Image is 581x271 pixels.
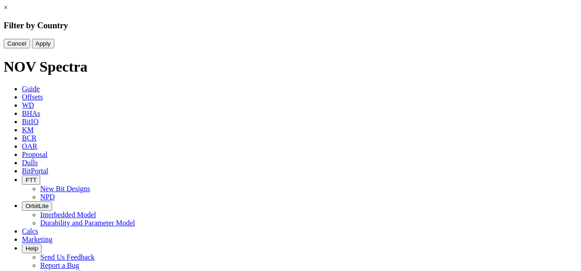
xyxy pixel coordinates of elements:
[40,219,135,227] a: Durability and Parameter Model
[22,142,37,150] span: OAR
[22,118,38,125] span: BitIQ
[26,203,48,209] span: OrbitLite
[26,245,38,252] span: Help
[4,39,30,48] button: Cancel
[4,21,577,31] h3: Filter by Country
[22,126,34,134] span: KM
[40,193,55,201] a: NPD
[22,235,53,243] span: Marketing
[40,211,96,219] a: Interbedded Model
[40,261,79,269] a: Report a Bug
[4,4,8,11] a: ×
[22,151,48,158] span: Proposal
[22,227,38,235] span: Calcs
[22,167,48,175] span: BitPortal
[22,93,43,101] span: Offsets
[22,134,37,142] span: BCR
[32,39,54,48] button: Apply
[4,58,577,75] h1: NOV Spectra
[22,101,34,109] span: WD
[22,85,40,93] span: Guide
[40,253,95,261] a: Send Us Feedback
[22,159,38,167] span: Dulls
[40,185,90,193] a: New Bit Designs
[22,109,40,117] span: BHAs
[26,177,37,183] span: FTT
